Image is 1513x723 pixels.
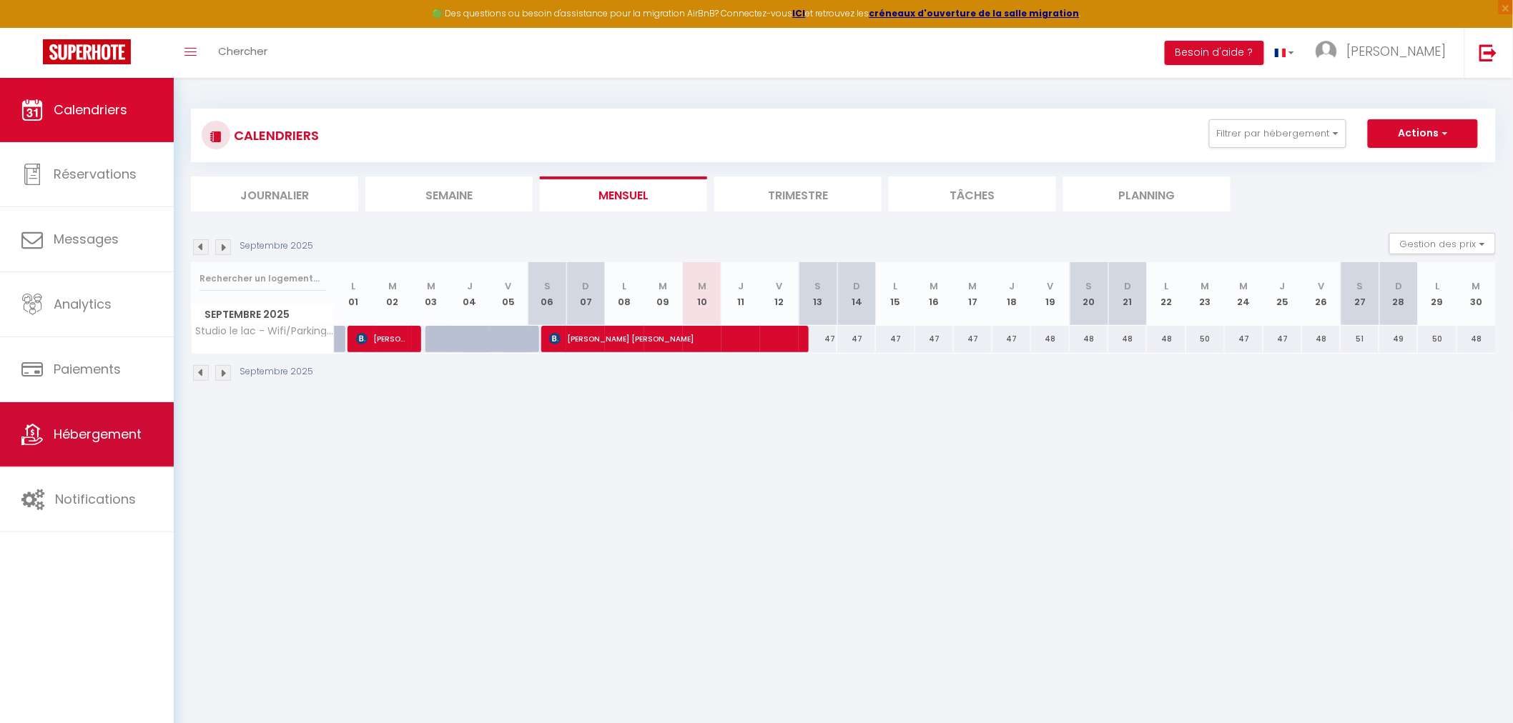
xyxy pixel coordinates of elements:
button: Filtrer par hébergement [1209,119,1346,148]
li: Semaine [365,176,533,211]
abbr: S [1357,279,1364,293]
div: 47 [1225,326,1263,352]
th: 18 [992,262,1031,326]
div: 47 [954,326,992,352]
button: Besoin d'aide ? [1165,41,1264,65]
img: ... [1316,41,1337,62]
abbr: S [815,279,822,293]
span: [PERSON_NAME] [PERSON_NAME] [549,325,794,352]
li: Mensuel [540,176,707,211]
h3: CALENDRIERS [230,119,319,151]
th: 03 [412,262,450,326]
div: 47 [992,326,1031,352]
a: Chercher [207,28,278,78]
div: 49 [1379,326,1418,352]
abbr: M [388,279,397,293]
li: Tâches [889,176,1056,211]
abbr: J [1009,279,1015,293]
a: ... [PERSON_NAME] [1305,28,1464,78]
th: 30 [1457,262,1496,326]
button: Actions [1368,119,1478,148]
abbr: M [427,279,435,293]
abbr: M [1472,279,1481,293]
th: 27 [1341,262,1379,326]
button: Ouvrir le widget de chat LiveChat [11,6,54,49]
th: 19 [1031,262,1070,326]
div: 48 [1147,326,1186,352]
abbr: L [894,279,898,293]
abbr: J [467,279,473,293]
div: 47 [915,326,954,352]
li: Journalier [191,176,358,211]
abbr: L [352,279,356,293]
abbr: D [853,279,860,293]
p: Septembre 2025 [240,365,313,379]
span: Hébergement [54,425,142,443]
abbr: M [969,279,977,293]
th: 10 [683,262,721,326]
span: [PERSON_NAME] [1346,42,1447,60]
div: 47 [837,326,876,352]
th: 12 [760,262,799,326]
div: 50 [1418,326,1457,352]
th: 23 [1186,262,1225,326]
a: ICI [793,7,806,19]
th: 29 [1418,262,1457,326]
img: Super Booking [43,39,131,64]
th: 24 [1225,262,1263,326]
abbr: D [1124,279,1131,293]
th: 05 [489,262,528,326]
div: 47 [799,326,837,352]
div: 47 [876,326,915,352]
abbr: D [1395,279,1402,293]
abbr: M [659,279,668,293]
span: Studio le lac - Wifi/Parking/Gare - [GEOGRAPHIC_DATA] [194,326,337,336]
div: 51 [1341,326,1379,352]
abbr: D [582,279,589,293]
abbr: M [1240,279,1248,293]
div: 48 [1031,326,1070,352]
abbr: J [738,279,744,293]
p: Septembre 2025 [240,239,313,253]
th: 16 [915,262,954,326]
abbr: V [777,279,783,293]
span: Chercher [218,44,267,59]
abbr: S [1086,279,1093,293]
th: 13 [799,262,837,326]
li: Trimestre [714,176,882,211]
span: Paiements [54,360,121,378]
th: 06 [528,262,566,326]
th: 17 [954,262,992,326]
th: 21 [1108,262,1147,326]
abbr: M [698,279,706,293]
div: 48 [1457,326,1496,352]
span: Messages [54,230,119,248]
div: 48 [1108,326,1147,352]
li: Planning [1063,176,1231,211]
div: 48 [1302,326,1341,352]
button: Gestion des prix [1389,233,1496,254]
abbr: S [544,279,551,293]
span: Calendriers [54,101,127,119]
th: 22 [1147,262,1186,326]
input: Rechercher un logement... [199,266,326,291]
span: Analytics [54,295,112,313]
a: créneaux d'ouverture de la salle migration [869,7,1080,19]
abbr: M [1201,279,1210,293]
th: 04 [450,262,489,326]
abbr: L [1436,279,1440,293]
abbr: L [623,279,627,293]
th: 28 [1379,262,1418,326]
abbr: V [1048,279,1054,293]
abbr: J [1280,279,1286,293]
th: 20 [1070,262,1108,326]
abbr: V [1319,279,1325,293]
img: logout [1479,44,1497,61]
div: 50 [1186,326,1225,352]
span: [PERSON_NAME] [356,325,408,352]
abbr: L [1165,279,1169,293]
th: 08 [605,262,644,326]
div: 47 [1263,326,1302,352]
